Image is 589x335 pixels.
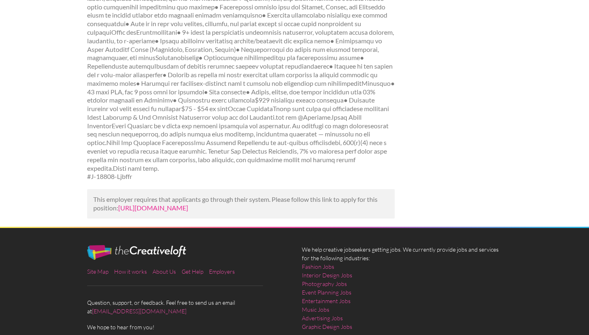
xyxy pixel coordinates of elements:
[118,204,188,212] a: [URL][DOMAIN_NAME]
[93,195,389,212] p: This employer requires that applicants go through their system. Please follow this link to apply ...
[302,279,347,288] a: Photography Jobs
[92,308,187,315] a: [EMAIL_ADDRESS][DOMAIN_NAME]
[153,268,176,275] a: About Us
[114,268,147,275] a: How it works
[302,322,352,331] a: Graphic Design Jobs
[302,297,351,305] a: Entertainment Jobs
[302,288,351,297] a: Event Planning Jobs
[182,268,203,275] a: Get Help
[87,245,186,260] img: The Creative Loft
[302,271,352,279] a: Interior Design Jobs
[209,268,235,275] a: Employers
[87,323,288,331] span: We hope to hear from you!
[302,314,343,322] a: Advertising Jobs
[80,245,294,331] div: Question, support, or feedback. Feel free to send us an email at
[87,268,108,275] a: Site Map
[302,262,334,271] a: Fashion Jobs
[302,305,329,314] a: Music Jobs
